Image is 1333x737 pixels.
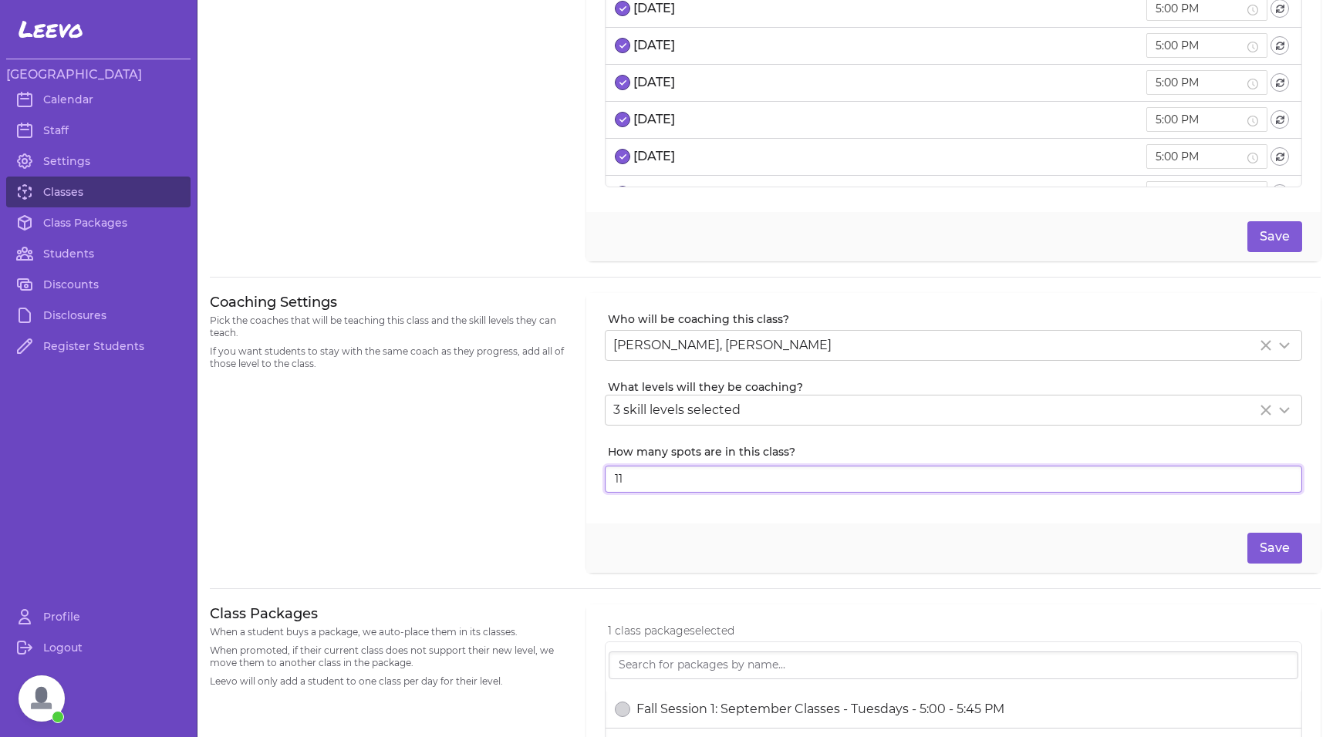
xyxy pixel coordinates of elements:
button: select date [615,38,630,53]
p: [DATE] [633,36,675,55]
a: Calendar [6,84,191,115]
a: Students [6,238,191,269]
h3: Coaching Settings [210,293,568,311]
a: Open chat [19,675,65,722]
a: Discounts [6,269,191,300]
p: [DATE] [633,73,675,92]
span: [PERSON_NAME], [PERSON_NAME] [613,338,832,352]
a: Settings [6,146,191,177]
input: 5:00 PM [1156,111,1244,128]
h3: [GEOGRAPHIC_DATA] [6,66,191,84]
button: select date [615,702,630,717]
a: Class Packages [6,207,191,238]
p: [DATE] [633,110,675,129]
button: select date [615,186,630,201]
label: Who will be coaching this class? [608,311,1302,327]
p: 1 class package selected [608,623,1302,638]
a: Staff [6,115,191,146]
button: select date [615,149,630,164]
a: Classes [6,177,191,207]
button: Save [1247,533,1302,564]
span: 3 skill levels selected [613,402,741,417]
p: When promoted, if their current class does not support their new level, we move them to another c... [210,644,568,669]
input: 5:00 PM [1156,148,1244,165]
button: Clear Selected [1257,401,1275,419]
a: Disclosures [6,300,191,331]
a: Register Students [6,331,191,362]
button: select date [615,75,630,90]
input: 5:00 PM [1156,185,1244,202]
button: select date [615,112,630,127]
label: How many spots are in this class? [608,444,1302,459]
p: If you want students to stay with the same coach as they progress, add all of those level to the ... [210,345,568,370]
button: Save [1247,221,1302,252]
p: Fall Session 1: September Classes - Tuesdays - 5:00 - 5:45 PM [636,700,1004,718]
input: Leave blank for unlimited spots [605,466,1302,493]
input: 5:00 PM [1156,37,1244,54]
label: What levels will they be coaching? [608,379,1302,395]
span: Leevo [19,15,83,43]
p: Pick the coaches that will be teaching this class and the skill levels they can teach. [210,315,568,339]
p: Leevo will only add a student to one class per day for their level. [210,675,568,688]
a: Profile [6,601,191,632]
input: 5:00 PM [1156,74,1244,91]
input: Search for packages by name... [609,651,1298,679]
p: [DATE] [633,184,675,203]
button: select date [615,1,630,16]
a: Logout [6,632,191,663]
button: Clear Selected [1257,336,1275,355]
p: [DATE] [633,147,675,166]
h3: Class Packages [210,604,568,623]
p: When a student buys a package, we auto-place them in its classes. [210,626,568,638]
